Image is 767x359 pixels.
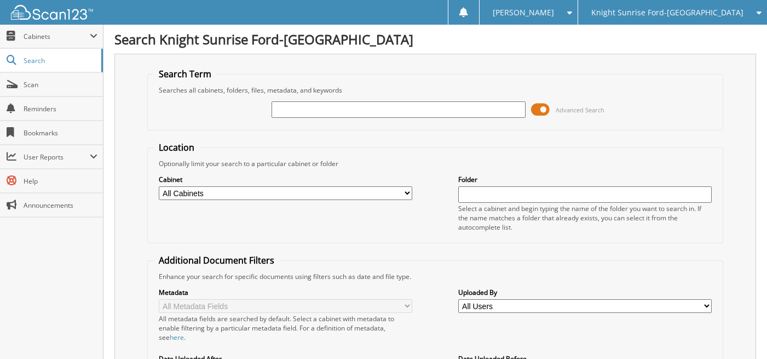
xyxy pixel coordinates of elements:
label: Uploaded By [458,288,712,297]
span: Announcements [24,201,97,210]
span: Cabinets [24,32,90,41]
label: Metadata [159,288,413,297]
div: Enhance your search for specific documents using filters such as date and file type. [153,272,718,281]
span: User Reports [24,152,90,162]
img: scan123-logo-white.svg [11,5,93,20]
span: Search [24,56,96,65]
span: Advanced Search [556,106,604,114]
legend: Location [153,141,200,153]
legend: Additional Document Filters [153,254,280,266]
span: [PERSON_NAME] [493,9,554,16]
span: Reminders [24,104,97,113]
span: Scan [24,80,97,89]
label: Cabinet [159,175,413,184]
a: here [170,333,184,342]
div: Searches all cabinets, folders, files, metadata, and keywords [153,86,718,95]
span: Help [24,176,97,186]
div: Optionally limit your search to a particular cabinet or folder [153,159,718,168]
legend: Search Term [153,68,217,80]
h1: Search Knight Sunrise Ford-[GEOGRAPHIC_DATA] [114,30,756,48]
span: Knight Sunrise Ford-[GEOGRAPHIC_DATA] [591,9,743,16]
div: All metadata fields are searched by default. Select a cabinet with metadata to enable filtering b... [159,314,413,342]
span: Bookmarks [24,128,97,138]
label: Folder [458,175,712,184]
div: Select a cabinet and begin typing the name of the folder you want to search in. If the name match... [458,204,712,232]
